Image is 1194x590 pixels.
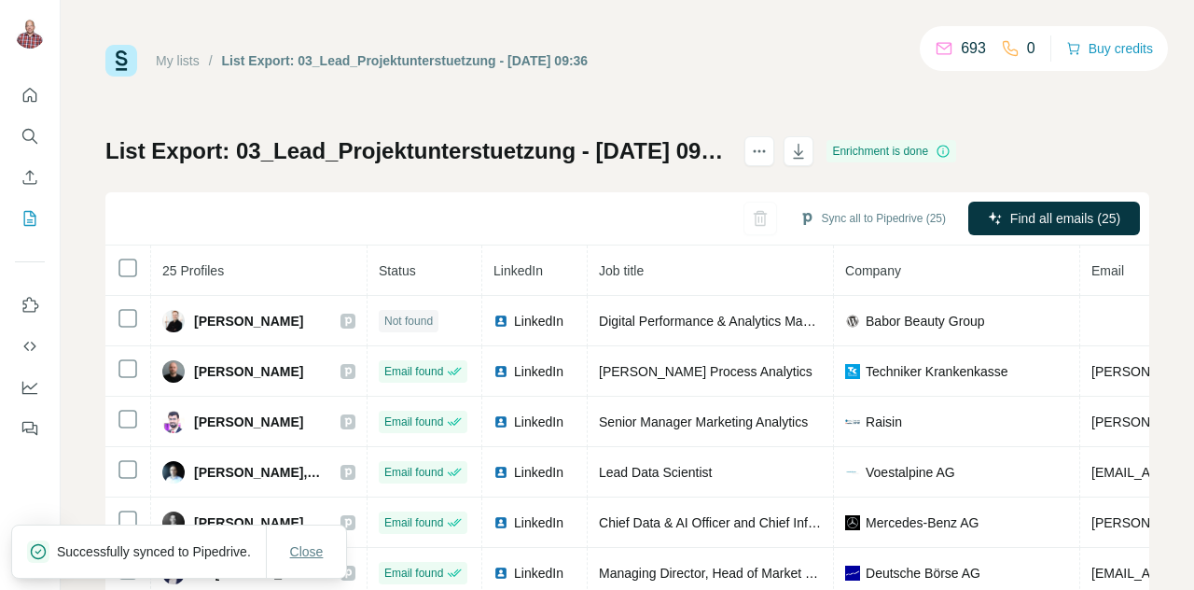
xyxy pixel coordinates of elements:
span: LinkedIn [514,463,563,482]
p: 693 [961,37,986,60]
span: Babor Beauty Group [866,312,985,330]
span: Lead Data Scientist [599,465,712,480]
span: [PERSON_NAME] [194,312,303,330]
img: company-logo [845,364,860,379]
span: Email found [384,363,443,380]
img: LinkedIn logo [493,364,508,379]
span: [PERSON_NAME] [194,513,303,532]
span: [PERSON_NAME] [194,413,303,431]
span: [PERSON_NAME] Process Analytics [599,364,812,379]
img: company-logo [845,314,860,329]
img: company-logo [845,515,860,530]
button: Search [15,119,45,153]
span: LinkedIn [493,263,543,278]
span: Find all emails (25) [1010,209,1120,228]
span: Digital Performance & Analytics Manager [599,314,836,329]
img: Avatar [162,360,185,383]
span: [PERSON_NAME], Ph.D. [194,463,322,482]
p: 0 [1027,37,1035,60]
span: LinkedIn [514,362,563,381]
span: Chief Data & AI Officer and Chief Information Security Officer [599,515,951,530]
button: Buy credits [1066,35,1153,62]
img: Avatar [15,19,45,49]
span: Not found [384,313,433,330]
button: Use Surfe API [15,330,45,363]
span: LinkedIn [514,312,563,330]
button: actions [744,136,774,166]
button: Quick start [15,78,45,112]
span: Job title [599,263,644,278]
button: Feedback [15,412,45,445]
button: My lists [15,202,45,235]
span: Email found [384,414,443,430]
img: LinkedIn logo [493,314,508,329]
img: company-logo [845,465,860,480]
li: / [209,51,213,70]
img: Surfe Logo [105,45,137,77]
span: Status [379,263,416,278]
span: [PERSON_NAME] [194,362,303,381]
img: company-logo [845,414,860,429]
span: LinkedIn [514,564,563,583]
img: Avatar [162,411,185,433]
button: Close [277,535,337,569]
span: Email [1091,263,1124,278]
span: Voestalpine AG [866,463,955,482]
img: LinkedIn logo [493,414,508,429]
span: Email found [384,514,443,531]
span: Close [290,542,324,561]
span: Techniker Krankenkasse [866,362,1008,381]
img: LinkedIn logo [493,566,508,581]
button: Use Surfe on LinkedIn [15,288,45,322]
img: Avatar [162,310,185,332]
img: Avatar [162,461,185,484]
button: Sync all to Pipedrive (25) [786,204,959,232]
img: company-logo [845,566,860,581]
button: Dashboard [15,371,45,404]
button: Find all emails (25) [968,202,1140,235]
img: LinkedIn logo [493,465,508,480]
a: My lists [156,53,200,68]
div: Enrichment is done [826,140,956,162]
span: Mercedes-Benz AG [866,513,979,532]
button: Enrich CSV [15,161,45,194]
img: Avatar [162,512,185,534]
img: LinkedIn logo [493,515,508,530]
h1: List Export: 03_Lead_Projektunterstuetzung - [DATE] 09:36 [105,136,728,166]
span: Deutsche Börse AG [866,564,980,583]
span: Email found [384,464,443,481]
span: Company [845,263,901,278]
span: LinkedIn [514,513,563,532]
p: Successfully synced to Pipedrive. [57,542,266,561]
span: Senior Manager Marketing Analytics [599,414,808,429]
span: Raisin [866,413,902,431]
span: Email found [384,565,443,582]
span: LinkedIn [514,413,563,431]
span: 25 Profiles [162,263,224,278]
div: List Export: 03_Lead_Projektunterstuetzung - [DATE] 09:36 [222,51,589,70]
